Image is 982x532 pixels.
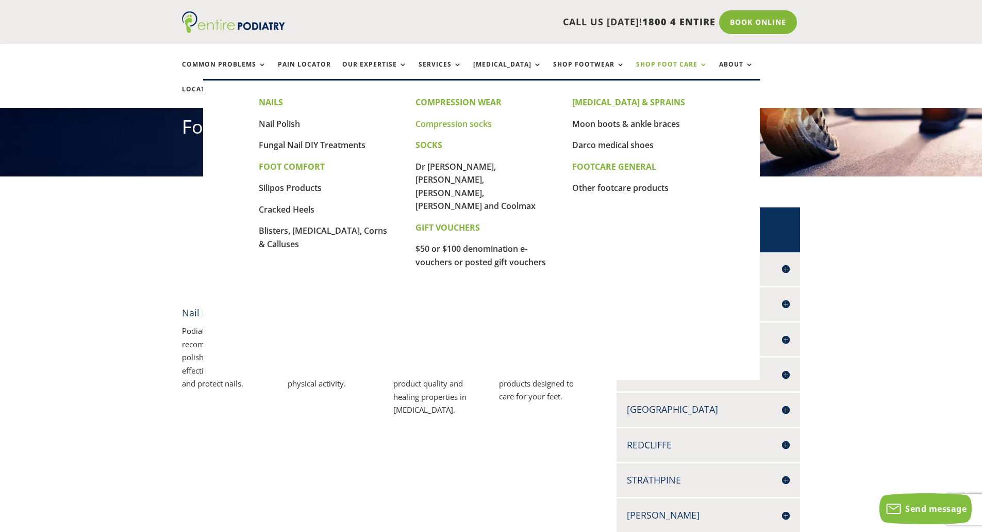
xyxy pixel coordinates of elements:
a: Blisters, [MEDICAL_DATA], Corns & Calluses [259,225,387,250]
a: $50 or $100 denomination e-vouchers or posted gift vouchers [415,243,546,268]
a: Entire Podiatry [182,25,285,35]
span: FOOT COMFORT [259,161,325,172]
h4: [PERSON_NAME] [627,509,790,522]
h4: Strathpine [627,474,790,487]
a: Services [419,61,462,83]
a: Our Expertise [342,61,407,83]
a: Dr [PERSON_NAME], [PERSON_NAME], [PERSON_NAME], [PERSON_NAME] and Coolmax [415,161,536,212]
p: Podiatrist recommended and gel effectively strengthen and protect nails. [182,325,265,391]
span: GIFT VOUCHERS [415,222,480,233]
a: Locations [182,86,234,108]
a: Moon boots & ankle braces [572,118,680,130]
h1: Foot Care [182,114,801,145]
span: COMPRESSION WEAR [415,96,502,108]
span: NAILS [259,96,283,108]
a: Pain Locator [278,61,331,83]
a: Other footcare products [572,182,669,194]
a: Darco medical shoes [572,139,654,151]
span: 1800 4 ENTIRE [642,15,715,28]
a: Shop Footwear [553,61,625,83]
a: Nail Polish [259,118,300,130]
img: logo (1) [182,11,285,33]
a: Nail Polish [182,307,229,319]
a: About [719,61,754,83]
button: Send message [879,493,972,524]
span: Send message [905,503,967,514]
a: Book Online [719,10,797,34]
a: [MEDICAL_DATA] [473,61,542,83]
p: CALL US [DATE]! [325,15,715,29]
a: Shop Foot Care [636,61,708,83]
a: Fungal Nail DIY Treatments [259,139,365,151]
a: Common Problems [182,61,267,83]
span: [MEDICAL_DATA] & SPRAINS [572,96,685,108]
a: Compression socks [415,118,492,130]
b: FOOTCARE GENERAL [572,161,656,172]
h4: Redcliffe [627,439,790,452]
h4: [GEOGRAPHIC_DATA] [627,403,790,416]
a: Cracked Heels [259,204,314,215]
span: SOCKS [415,139,442,151]
a: Silipos Products [259,182,322,194]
